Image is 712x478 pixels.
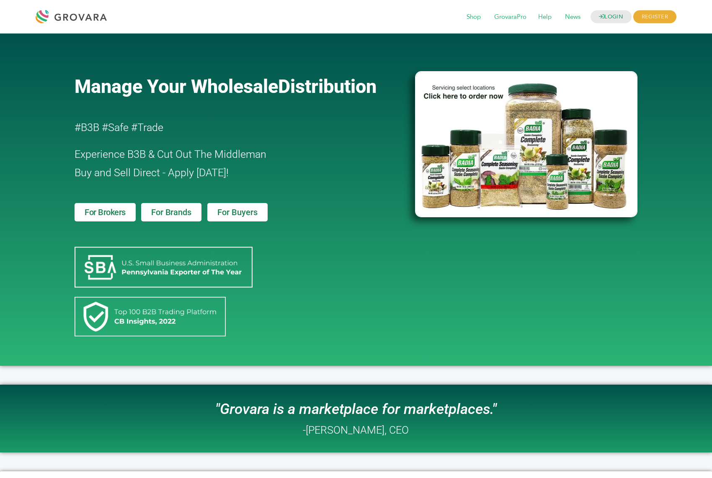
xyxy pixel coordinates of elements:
[461,13,487,22] a: Shop
[75,167,229,179] span: Buy and Sell Direct - Apply [DATE]!
[559,13,586,22] a: News
[215,401,497,418] i: "Grovara is a marketplace for marketplaces."
[75,118,367,137] h2: #B3B #Safe #Trade
[75,75,278,98] span: Manage Your Wholesale
[303,425,409,435] h2: -[PERSON_NAME], CEO
[488,9,532,25] span: GrovaraPro
[633,10,676,23] span: REGISTER
[591,10,632,23] a: LOGIN
[217,208,258,216] span: For Buyers
[85,208,126,216] span: For Brokers
[532,13,557,22] a: Help
[488,13,532,22] a: GrovaraPro
[532,9,557,25] span: Help
[207,203,268,221] a: For Buyers
[278,75,377,98] span: Distribution
[141,203,201,221] a: For Brands
[559,9,586,25] span: News
[75,148,266,160] span: Experience B3B & Cut Out The Middleman
[75,75,401,98] a: Manage Your WholesaleDistribution
[461,9,487,25] span: Shop
[151,208,191,216] span: For Brands
[75,203,136,221] a: For Brokers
